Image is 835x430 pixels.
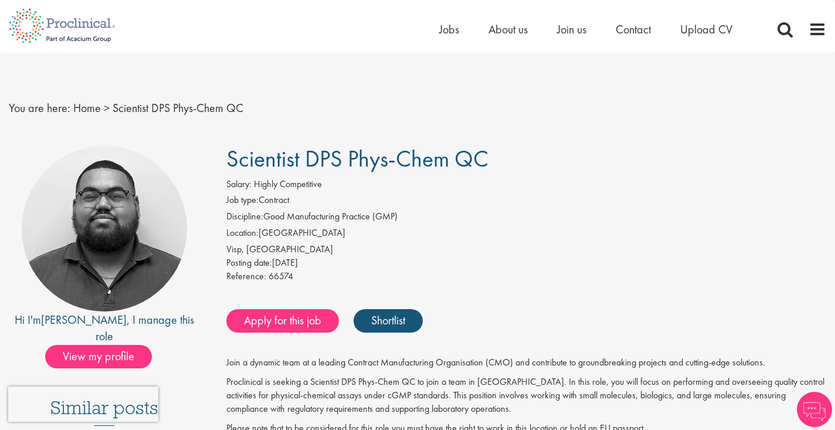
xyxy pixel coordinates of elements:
[226,256,272,269] span: Posting date:
[45,347,164,363] a: View my profile
[797,392,832,427] img: Chatbot
[557,22,586,37] a: Join us
[9,312,200,345] div: Hi I'm , I manage this role
[226,194,826,210] li: Contract
[226,210,826,226] li: Good Manufacturing Practice (GMP)
[226,309,339,333] a: Apply for this job
[439,22,459,37] a: Jobs
[226,356,826,370] p: Join a dynamic team at a leading Contract Manufacturing Organisation (CMO) and contribute to grou...
[226,375,826,416] p: Proclinical is seeking a Scientist DPS Phys-Chem QC to join a team in [GEOGRAPHIC_DATA]. In this ...
[41,312,127,327] a: [PERSON_NAME]
[488,22,528,37] a: About us
[226,226,259,240] label: Location:
[354,309,423,333] a: Shortlist
[226,256,826,270] div: [DATE]
[680,22,732,37] a: Upload CV
[104,100,110,116] span: >
[73,100,101,116] a: breadcrumb link
[113,100,243,116] span: Scientist DPS Phys-Chem QC
[226,194,259,207] label: Job type:
[9,100,70,116] span: You are here:
[226,226,826,243] li: [GEOGRAPHIC_DATA]
[22,146,187,312] img: imeage of recruiter Ashley Bennett
[254,178,322,190] span: Highly Competitive
[616,22,651,37] a: Contact
[226,178,252,191] label: Salary:
[226,144,488,174] span: Scientist DPS Phys-Chem QC
[269,270,293,282] span: 66574
[8,387,158,422] iframe: reCAPTCHA
[45,345,152,368] span: View my profile
[226,210,263,224] label: Discipline:
[226,243,826,256] div: Visp, [GEOGRAPHIC_DATA]
[226,270,266,283] label: Reference:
